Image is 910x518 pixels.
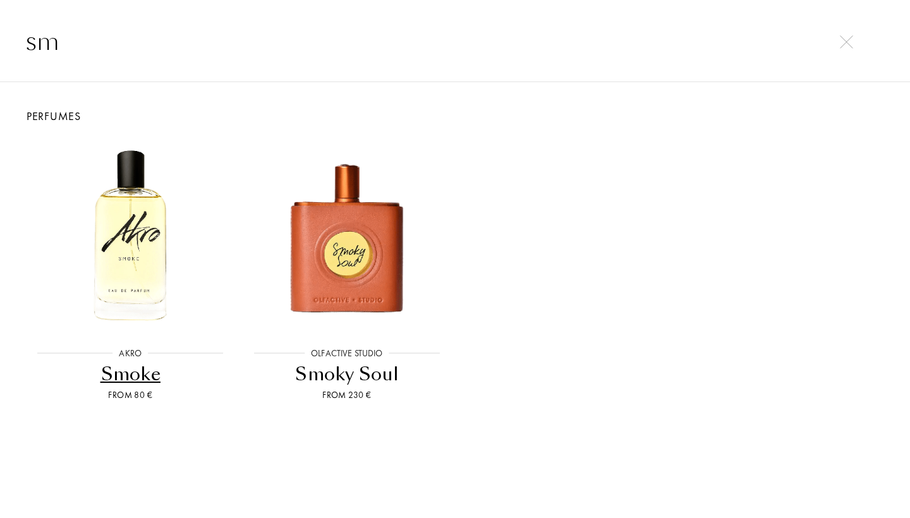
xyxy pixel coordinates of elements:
[250,138,444,333] img: Smoky Soul
[244,388,451,402] div: From 230 €
[305,347,389,360] div: Olfactive Studio
[244,362,451,387] div: Smoky Soul
[840,35,853,49] img: cross.svg
[27,362,234,387] div: Smoke
[13,107,897,124] div: Perfumes
[27,388,234,402] div: From 80 €
[22,124,239,418] a: SmokeAkroSmokeFrom 80 €
[239,124,456,418] a: Smoky SoulOlfactive StudioSmoky SoulFrom 230 €
[33,138,227,333] img: Smoke
[112,347,148,360] div: Akro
